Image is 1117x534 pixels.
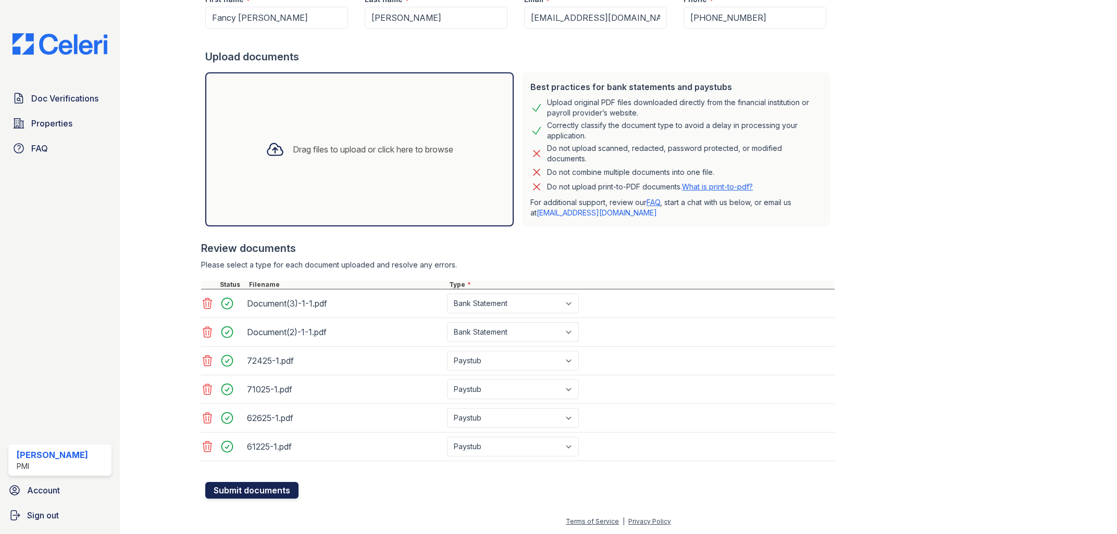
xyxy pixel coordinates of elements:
[205,482,299,499] button: Submit documents
[4,480,116,501] a: Account
[247,352,443,369] div: 72425-1.pdf
[566,517,619,525] a: Terms of Service
[31,117,72,130] span: Properties
[31,92,98,105] span: Doc Verifications
[547,166,714,179] div: Do not combine multiple documents into one file.
[547,182,753,192] p: Do not upload print-to-PDF documents.
[247,281,447,289] div: Filename
[547,97,822,118] div: Upload original PDF files downloaded directly from the financial institution or payroll provider’...
[682,182,753,191] a: What is print-to-pdf?
[8,113,111,134] a: Properties
[530,81,822,93] div: Best practices for bank statements and paystubs
[8,138,111,159] a: FAQ
[293,143,453,156] div: Drag files to upload or click here to browse
[17,461,88,472] div: PMI
[628,517,671,525] a: Privacy Policy
[530,197,822,218] p: For additional support, review our , start a chat with us below, or email us at
[218,281,247,289] div: Status
[201,241,835,256] div: Review documents
[205,49,835,64] div: Upload documents
[547,143,822,164] div: Do not upload scanned, redacted, password protected, or modified documents.
[27,484,60,497] span: Account
[4,33,116,55] img: CE_Logo_Blue-a8612792a0a2168367f1c8372b55b34899dd931a85d93a1a3d3e32e68fde9ad4.png
[31,142,48,155] span: FAQ
[547,120,822,141] div: Correctly classify the document type to avoid a delay in processing your application.
[201,260,835,270] div: Please select a type for each document uploaded and resolve any errors.
[247,324,443,340] div: Document(2)-1-1.pdf
[647,198,660,207] a: FAQ
[247,381,443,398] div: 71025-1.pdf
[8,88,111,109] a: Doc Verifications
[247,295,443,312] div: Document(3)-1-1.pdf
[247,410,443,426] div: 62625-1.pdf
[623,517,625,525] div: |
[17,449,88,461] div: [PERSON_NAME]
[27,509,59,522] span: Sign out
[537,208,657,217] a: [EMAIL_ADDRESS][DOMAIN_NAME]
[4,505,116,526] a: Sign out
[447,281,835,289] div: Type
[247,438,443,455] div: 61225-1.pdf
